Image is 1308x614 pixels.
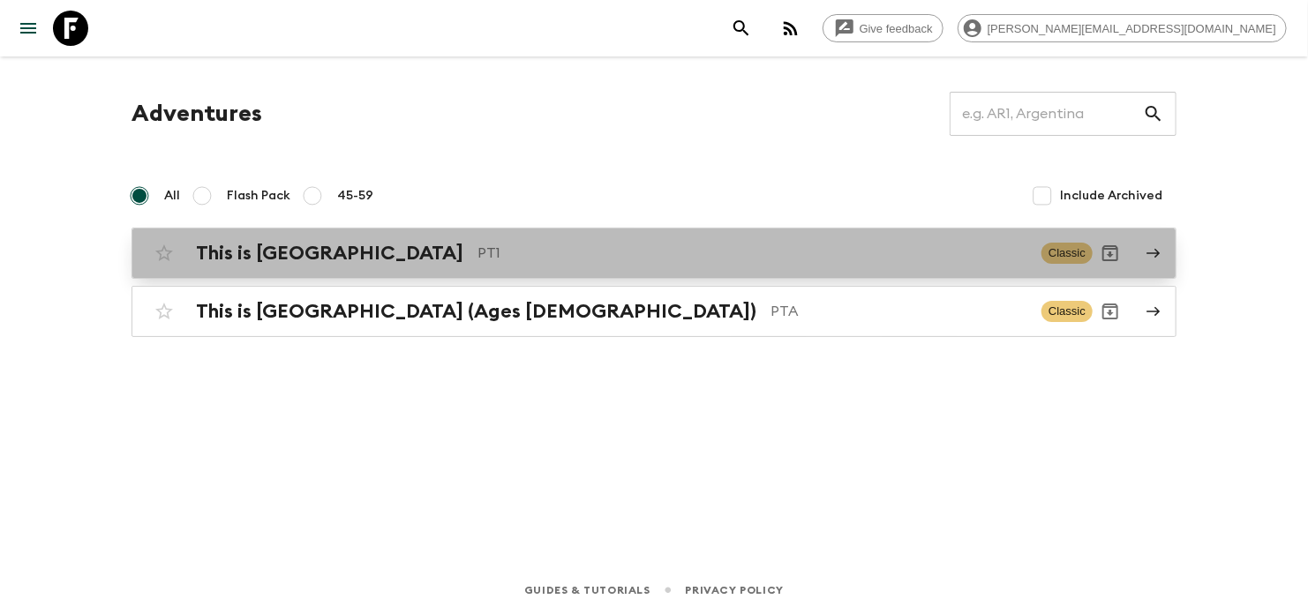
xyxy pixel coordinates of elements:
[477,243,1027,264] p: PT1
[850,22,943,35] span: Give feedback
[1093,236,1128,271] button: Archive
[978,22,1286,35] span: [PERSON_NAME][EMAIL_ADDRESS][DOMAIN_NAME]
[1093,294,1128,329] button: Archive
[11,11,46,46] button: menu
[950,89,1143,139] input: e.g. AR1, Argentina
[724,11,759,46] button: search adventures
[196,300,756,323] h2: This is [GEOGRAPHIC_DATA] (Ages [DEMOGRAPHIC_DATA])
[132,96,262,131] h1: Adventures
[227,187,290,205] span: Flash Pack
[1041,301,1093,322] span: Classic
[1060,187,1162,205] span: Include Archived
[524,580,650,600] a: Guides & Tutorials
[164,187,180,205] span: All
[771,301,1027,322] p: PTA
[686,580,784,600] a: Privacy Policy
[196,242,463,265] h2: This is [GEOGRAPHIC_DATA]
[337,187,373,205] span: 45-59
[132,228,1176,279] a: This is [GEOGRAPHIC_DATA]PT1ClassicArchive
[132,286,1176,337] a: This is [GEOGRAPHIC_DATA] (Ages [DEMOGRAPHIC_DATA])PTAClassicArchive
[823,14,943,42] a: Give feedback
[958,14,1287,42] div: [PERSON_NAME][EMAIL_ADDRESS][DOMAIN_NAME]
[1041,243,1093,264] span: Classic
